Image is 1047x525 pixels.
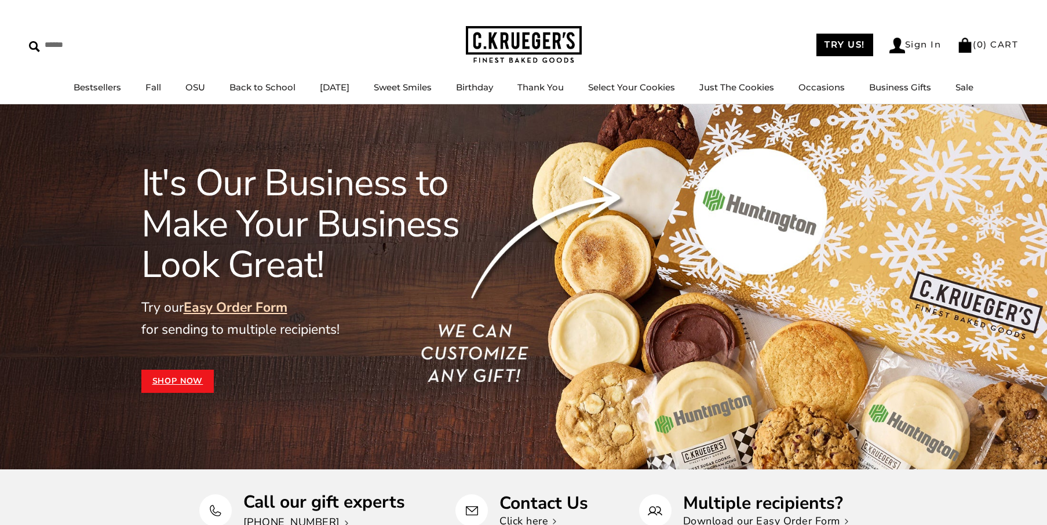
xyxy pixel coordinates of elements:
[699,82,774,93] a: Just The Cookies
[869,82,931,93] a: Business Gifts
[320,82,349,93] a: [DATE]
[29,41,40,52] img: Search
[588,82,675,93] a: Select Your Cookies
[465,504,479,518] img: Contact Us
[499,494,588,512] p: Contact Us
[798,82,845,93] a: Occasions
[957,38,973,53] img: Bag
[816,34,873,56] a: TRY US!
[977,39,984,50] span: 0
[683,494,848,512] p: Multiple recipients?
[141,297,510,341] p: Try our for sending to multiple recipients!
[374,82,432,93] a: Sweet Smiles
[889,38,942,53] a: Sign In
[517,82,564,93] a: Thank You
[208,504,222,518] img: Call our gift experts
[185,82,205,93] a: OSU
[957,39,1018,50] a: (0) CART
[141,370,214,393] a: Shop Now
[74,82,121,93] a: Bestsellers
[29,36,167,54] input: Search
[184,298,287,316] a: Easy Order Form
[456,82,493,93] a: Birthday
[229,82,296,93] a: Back to School
[141,163,510,285] h1: It's Our Business to Make Your Business Look Great!
[889,38,905,53] img: Account
[955,82,973,93] a: Sale
[145,82,161,93] a: Fall
[243,493,405,511] p: Call our gift experts
[648,504,662,518] img: Multiple recipients?
[466,26,582,64] img: C.KRUEGER'S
